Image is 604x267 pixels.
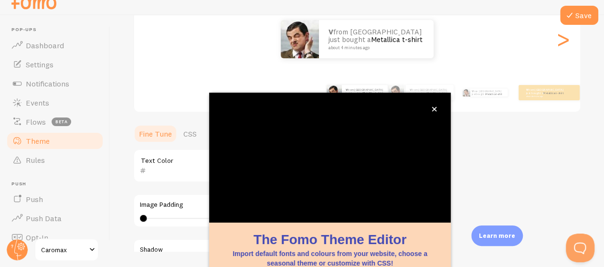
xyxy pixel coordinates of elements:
strong: v [328,27,333,36]
a: Fine Tune [133,124,178,143]
span: beta [52,117,71,126]
span: Push Data [26,214,62,223]
a: Events [6,93,104,112]
strong: v [526,88,528,92]
a: Dashboard [6,36,104,55]
p: from [GEOGRAPHIC_DATA] just bought a [410,88,450,97]
p: from [GEOGRAPHIC_DATA] just bought a [346,88,384,97]
span: Rules [26,155,45,165]
img: Fomo [327,85,342,100]
img: Fomo [389,85,404,100]
a: Flows beta [6,112,104,131]
label: Image Padding [140,201,413,209]
strong: v [346,88,348,92]
span: Caromax [41,244,86,256]
button: close, [429,104,439,114]
p: from [GEOGRAPHIC_DATA] just bought a [472,89,504,96]
strong: v [472,90,473,93]
img: Fomo [281,20,319,58]
a: Metallica t-shirt [427,91,447,95]
span: Push [11,181,104,187]
span: Events [26,98,49,107]
span: Dashboard [26,41,64,50]
small: about 4 minutes ago [328,45,421,50]
a: Push [6,190,104,209]
a: Metallica t-shirt [543,91,564,95]
small: about 4 minutes ago [526,95,563,97]
a: Theme [6,131,104,150]
button: Save [560,6,598,25]
a: Push Data [6,209,104,228]
span: Theme [26,136,50,146]
a: Notifications [6,74,104,93]
div: Learn more [471,225,523,246]
a: Opt-In [6,228,104,247]
span: Push [26,194,43,204]
span: Settings [26,60,53,69]
a: Rules [6,150,104,170]
strong: v [410,88,412,92]
h1: The Fomo Theme Editor [221,230,439,249]
a: CSS [178,124,202,143]
iframe: Help Scout Beacon - Open [566,234,594,262]
img: Fomo [463,89,470,96]
span: Notifications [26,79,69,88]
a: Metallica t-shirt [371,35,423,44]
a: Metallica t-shirt [363,91,383,95]
p: from [GEOGRAPHIC_DATA] just bought a [526,88,564,97]
a: Caromax [34,238,99,261]
span: Pop-ups [11,27,104,33]
span: Flows [26,117,46,127]
a: Metallica t-shirt [486,92,502,95]
span: Opt-In [26,233,48,242]
div: Next slide [557,5,569,74]
a: Settings [6,55,104,74]
p: from [GEOGRAPHIC_DATA] just bought a [328,28,424,50]
p: Learn more [479,231,515,240]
